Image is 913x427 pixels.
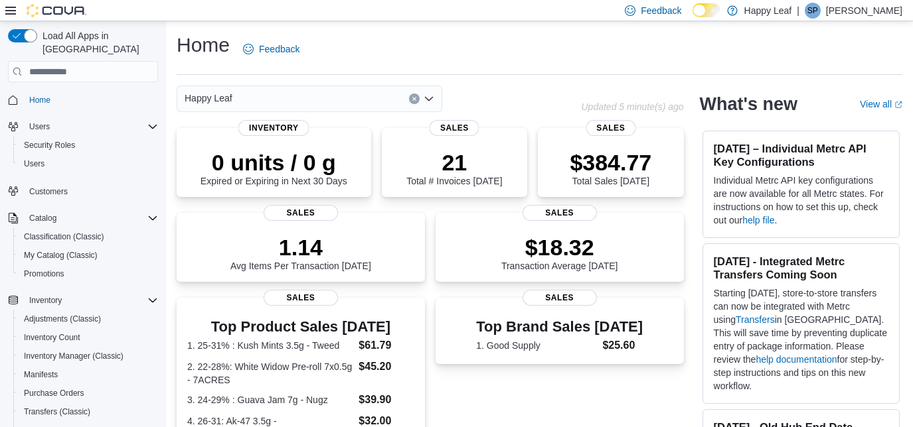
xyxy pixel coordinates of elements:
h3: [DATE] – Individual Metrc API Key Configurations [714,142,888,168]
p: 1.14 [230,234,371,261]
dt: 3. 24-29% : Guava Jam 7g - Nugz [187,393,353,406]
a: My Catalog (Classic) [19,247,103,263]
dd: $39.90 [359,392,414,408]
div: Transaction Average [DATE] [501,234,618,271]
span: Purchase Orders [24,388,84,398]
a: Purchase Orders [19,385,90,401]
button: Open list of options [424,93,434,104]
a: Inventory Manager (Classic) [19,348,129,364]
span: Adjustments (Classic) [24,314,101,324]
span: Sales [430,120,479,136]
span: Inventory Count [24,332,80,343]
span: Adjustments (Classic) [19,311,158,327]
p: $18.32 [501,234,618,261]
p: $384.77 [570,149,651,176]
button: Promotions [13,265,163,283]
button: Users [13,154,163,173]
span: Sales [523,290,597,306]
button: Users [24,119,55,135]
button: Customers [3,181,163,200]
h3: [DATE] - Integrated Metrc Transfers Coming Soon [714,255,888,281]
a: Manifests [19,367,63,383]
button: Inventory [24,292,67,308]
button: Home [3,90,163,109]
span: Home [29,95,50,105]
span: Feedback [259,42,299,56]
dt: 2. 22-28%: White Widow Pre-roll 7x0.5g - 7ACRES [187,360,353,387]
a: Promotions [19,266,70,282]
p: Updated 5 minute(s) ago [581,101,683,112]
div: Total Sales [DATE] [570,149,651,186]
span: Customers [29,186,68,197]
button: Inventory Count [13,328,163,347]
a: Feedback [238,36,305,62]
button: Security Roles [13,136,163,154]
h1: Home [177,32,230,58]
div: Avg Items Per Transaction [DATE] [230,234,371,271]
button: Manifests [13,365,163,384]
span: Dark Mode [693,17,693,18]
p: 0 units / 0 g [201,149,347,176]
dt: 1. 25-31% : Kush Mints 3.5g - Tweed [187,339,353,352]
span: Inventory Count [19,330,158,345]
a: Home [24,92,56,108]
span: Customers [24,182,158,199]
span: Load All Apps in [GEOGRAPHIC_DATA] [37,29,158,56]
button: Adjustments (Classic) [13,310,163,328]
button: Users [3,117,163,136]
dd: $45.20 [359,359,414,375]
p: Individual Metrc API key configurations are now available for all Metrc states. For instructions ... [714,174,888,227]
span: My Catalog (Classic) [24,250,98,261]
button: Catalog [24,210,62,226]
a: Transfers (Classic) [19,404,96,420]
p: [PERSON_NAME] [826,3,902,19]
span: Inventory [238,120,309,136]
button: Inventory Manager (Classic) [13,347,163,365]
p: | [797,3,799,19]
a: Security Roles [19,137,80,153]
span: Transfers (Classic) [24,406,90,417]
dt: 1. Good Supply [476,339,597,352]
h3: Top Product Sales [DATE] [187,319,414,335]
p: Happy Leaf [744,3,792,19]
span: Users [29,121,50,132]
span: Catalog [29,213,56,223]
span: Security Roles [24,140,75,151]
a: Inventory Count [19,330,86,345]
svg: External link [894,101,902,109]
span: Sales [264,290,338,306]
button: Clear input [409,93,420,104]
span: Users [19,156,158,172]
button: My Catalog (Classic) [13,246,163,265]
span: Inventory Manager (Classic) [24,351,124,361]
div: Sue Pfeifer [805,3,821,19]
img: Cova [27,4,86,17]
a: View allExternal link [860,99,902,109]
div: Expired or Expiring in Next 30 Days [201,149,347,186]
p: Starting [DATE], store-to-store transfers can now be integrated with Metrc using in [GEOGRAPHIC_D... [714,286,888,393]
span: Manifests [24,369,58,380]
a: Transfers [736,314,775,325]
span: Promotions [24,269,64,279]
dd: $25.60 [602,337,643,353]
a: Adjustments (Classic) [19,311,106,327]
button: Classification (Classic) [13,227,163,246]
span: Purchase Orders [19,385,158,401]
span: Inventory [24,292,158,308]
input: Dark Mode [693,3,720,17]
span: Users [24,158,44,169]
span: Transfers (Classic) [19,404,158,420]
span: Sales [264,205,338,221]
span: Classification (Classic) [19,229,158,245]
span: Inventory Manager (Classic) [19,348,158,364]
span: My Catalog (Classic) [19,247,158,263]
a: Customers [24,184,73,200]
span: Users [24,119,158,135]
span: Sales [523,205,597,221]
span: Happy Leaf [185,90,232,106]
span: Home [24,91,158,108]
p: 21 [406,149,502,176]
span: Classification (Classic) [24,231,104,242]
button: Inventory [3,291,163,310]
span: Feedback [641,4,681,17]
